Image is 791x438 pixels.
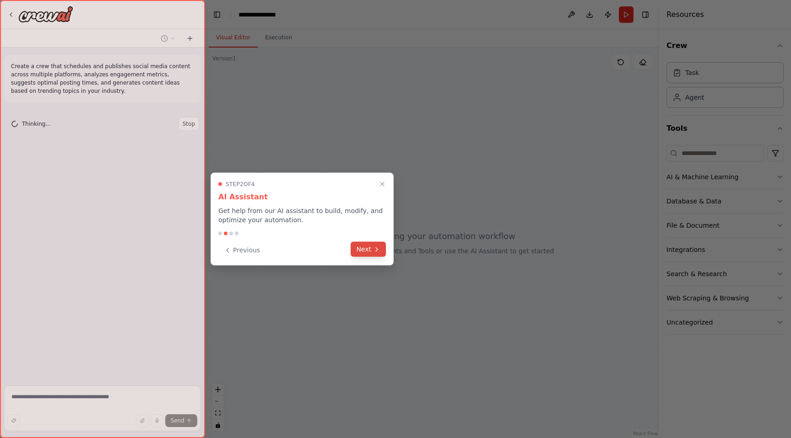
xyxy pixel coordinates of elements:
[218,206,386,224] p: Get help from our AI assistant to build, modify, and optimize your automation.
[226,181,255,188] span: Step 2 of 4
[351,242,386,257] button: Next
[218,192,386,203] h3: AI Assistant
[218,243,265,258] button: Previous
[211,8,223,21] button: Hide left sidebar
[377,179,388,190] button: Close walkthrough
